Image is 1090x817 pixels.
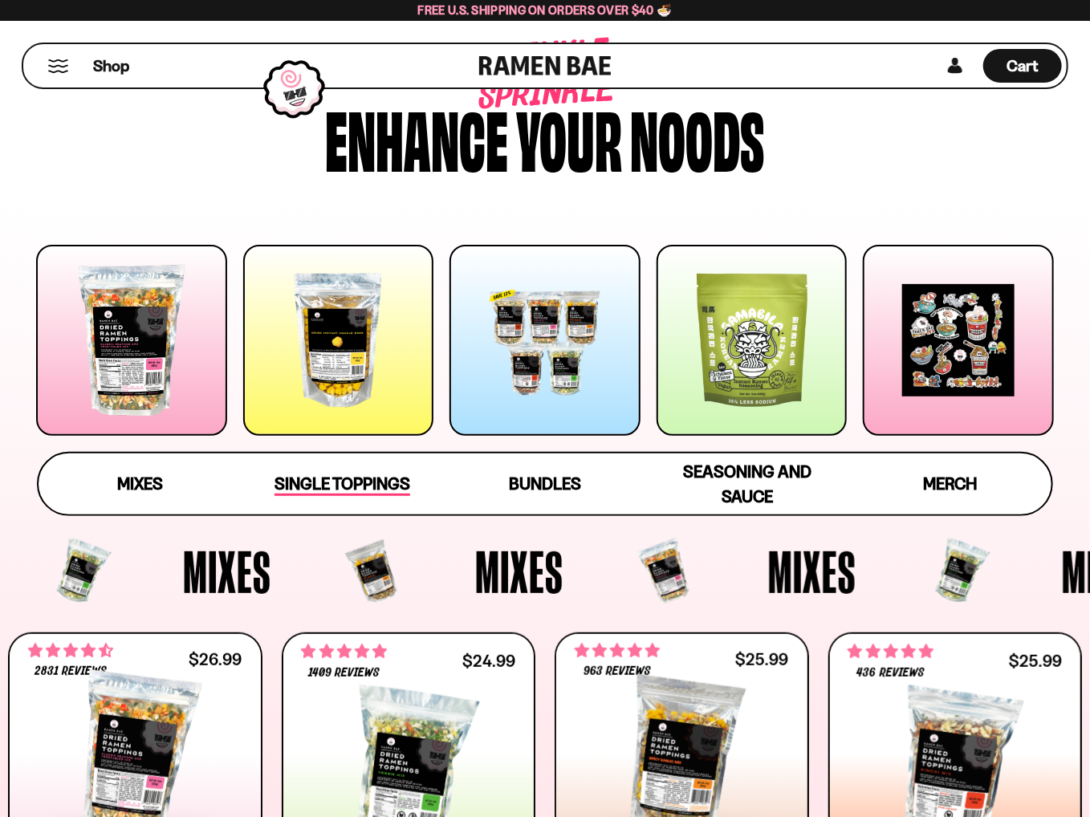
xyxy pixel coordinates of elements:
[444,453,646,514] a: Bundles
[183,542,271,601] span: Mixes
[117,474,163,494] span: Mixes
[923,474,977,494] span: Merch
[302,641,387,662] span: 4.76 stars
[768,542,856,601] span: Mixes
[242,453,444,514] a: Single Toppings
[275,474,410,496] span: Single Toppings
[848,453,1051,514] a: Merch
[631,99,765,175] div: noods
[848,641,933,662] span: 4.76 stars
[47,59,69,73] button: Mobile Menu Trigger
[517,99,623,175] div: your
[646,453,848,514] a: Seasoning and Sauce
[418,2,673,18] span: Free U.S. Shipping on Orders over $40 🍜
[475,542,563,601] span: Mixes
[584,665,651,678] span: 963 reviews
[93,55,129,77] span: Shop
[509,474,581,494] span: Bundles
[983,44,1062,87] div: Cart
[1007,56,1039,75] span: Cart
[308,667,380,680] span: 1409 reviews
[39,453,241,514] a: Mixes
[189,652,242,667] div: $26.99
[735,652,788,667] div: $25.99
[684,461,811,506] span: Seasoning and Sauce
[575,640,660,661] span: 4.75 stars
[35,665,107,678] span: 2831 reviews
[28,640,113,661] span: 4.68 stars
[326,99,509,175] div: Enhance
[462,653,515,669] div: $24.99
[856,667,924,680] span: 436 reviews
[1009,653,1062,669] div: $25.99
[93,49,129,83] a: Shop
